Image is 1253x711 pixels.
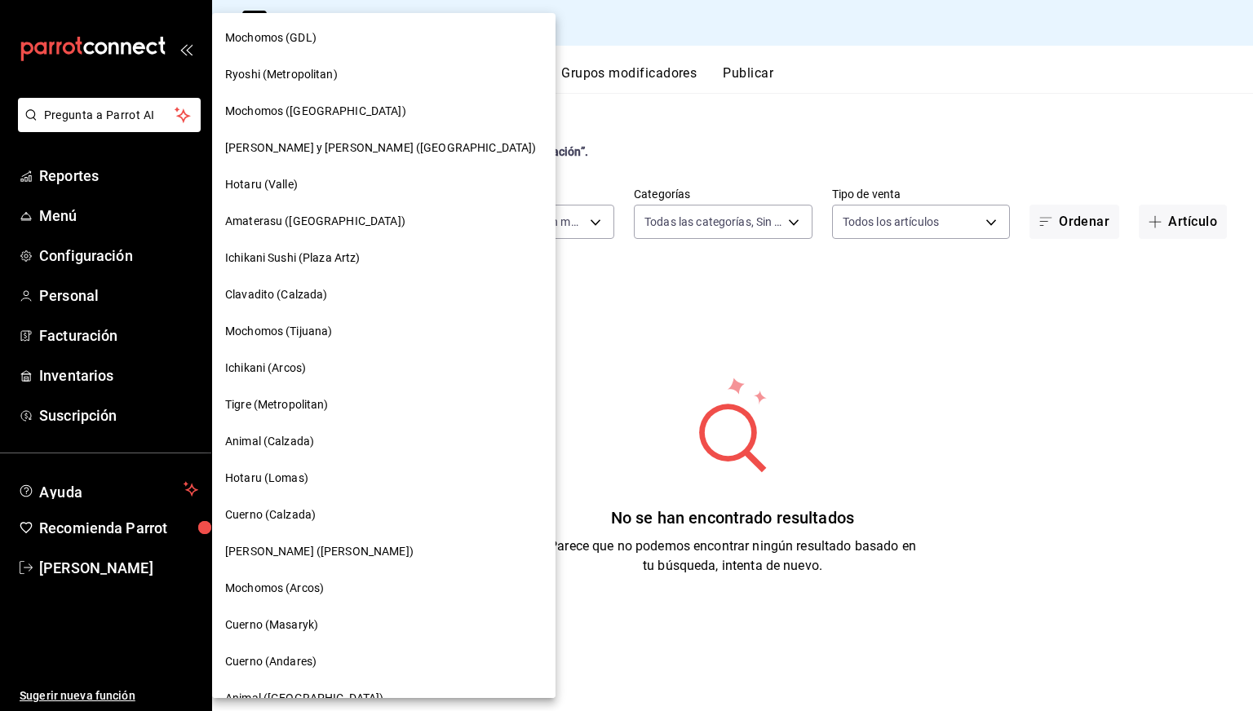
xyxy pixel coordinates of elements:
div: Cuerno (Andares) [212,643,556,680]
div: Clavadito (Calzada) [212,276,556,313]
span: Ichikani (Arcos) [225,360,306,377]
div: Tigre (Metropolitan) [212,386,556,423]
span: Tigre (Metropolitan) [225,396,329,413]
div: Mochomos (Arcos) [212,570,556,607]
div: Amaterasu ([GEOGRAPHIC_DATA]) [212,203,556,240]
div: [PERSON_NAME] y [PERSON_NAME] ([GEOGRAPHIC_DATA]) [212,130,556,166]
span: [PERSON_NAME] y [PERSON_NAME] ([GEOGRAPHIC_DATA]) [225,139,536,157]
div: Ryoshi (Metropolitan) [212,56,556,93]
span: Ryoshi (Metropolitan) [225,66,338,83]
div: Ichikani Sushi (Plaza Artz) [212,240,556,276]
div: Mochomos ([GEOGRAPHIC_DATA]) [212,93,556,130]
span: Animal ([GEOGRAPHIC_DATA]) [225,690,383,707]
div: Hotaru (Valle) [212,166,556,203]
div: [PERSON_NAME] ([PERSON_NAME]) [212,533,556,570]
div: Animal (Calzada) [212,423,556,460]
span: Clavadito (Calzada) [225,286,328,303]
span: Cuerno (Masaryk) [225,616,318,634]
span: Ichikani Sushi (Plaza Artz) [225,250,361,267]
div: Mochomos (GDL) [212,20,556,56]
span: Mochomos (Tijuana) [225,323,332,340]
span: Hotaru (Valle) [225,176,298,193]
span: Mochomos ([GEOGRAPHIC_DATA]) [225,103,406,120]
span: Cuerno (Andares) [225,653,317,670]
span: Mochomos (Arcos) [225,580,324,597]
div: Hotaru (Lomas) [212,460,556,497]
span: Hotaru (Lomas) [225,470,308,487]
span: Cuerno (Calzada) [225,506,316,523]
span: Amaterasu ([GEOGRAPHIC_DATA]) [225,213,405,230]
span: Animal (Calzada) [225,433,314,450]
span: [PERSON_NAME] ([PERSON_NAME]) [225,543,414,560]
div: Cuerno (Calzada) [212,497,556,533]
div: Cuerno (Masaryk) [212,607,556,643]
div: Ichikani (Arcos) [212,350,556,386]
div: Mochomos (Tijuana) [212,313,556,350]
span: Mochomos (GDL) [225,29,317,46]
